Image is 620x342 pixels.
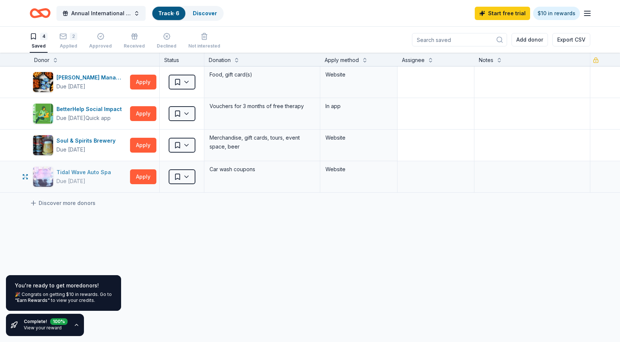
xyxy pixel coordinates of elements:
div: Website [325,133,392,142]
a: "Earn Rewards" [15,297,50,303]
button: Image for BetterHelp Social ImpactBetterHelp Social ImpactDue [DATE]Quick app [33,103,127,124]
div: Status [160,53,204,66]
button: Apply [130,106,156,121]
div: Applied [59,43,77,49]
button: Add donor [512,33,548,46]
input: Search saved [412,33,507,46]
button: Not interested [188,30,220,53]
button: Declined [157,30,176,53]
button: Image for Tidal Wave Auto SpaTidal Wave Auto SpaDue [DATE] [33,166,127,187]
div: In app [325,102,392,111]
img: Image for Tidal Wave Auto Spa [33,167,53,187]
div: Donor [34,56,49,65]
div: 100 % [50,317,68,323]
button: Image for Avants Management Group[PERSON_NAME] Management GroupDue [DATE] [33,72,127,92]
div: Approved [89,43,112,49]
div: Website [325,70,392,79]
button: 2Applied [59,30,77,53]
button: Annual International Dinner [56,6,146,21]
a: Home [30,4,51,22]
div: Tidal Wave Auto Spa [56,168,114,177]
button: Apply [130,169,156,184]
div: 2 [70,33,77,40]
a: Track· 6 [158,10,179,16]
div: Due [DATE] [56,145,85,154]
div: 4 [40,33,48,40]
span: Annual International Dinner [71,9,131,18]
div: Donation [209,56,231,65]
button: Apply [130,138,156,153]
div: [PERSON_NAME] Management Group [56,73,127,82]
a: Start free trial [475,7,530,20]
div: Received [124,43,145,49]
img: Image for Soul & Spirits Brewery [33,135,53,155]
div: Complete! [24,318,68,325]
a: $10 in rewards [533,7,580,20]
div: Vouchers for 3 months of free therapy [209,101,315,111]
div: Soul & Spirits Brewery [56,136,119,145]
img: Image for BetterHelp Social Impact [33,104,53,124]
div: You're ready to get more donors ! [15,281,112,290]
div: Due [DATE] [56,82,85,91]
button: Apply [130,75,156,89]
div: Saved [30,43,48,49]
a: View your reward [24,325,62,330]
div: Quick app [85,114,111,122]
button: Track· 6Discover [152,6,224,21]
div: Due [DATE] [56,177,85,186]
button: Received [124,30,145,53]
div: Not interested [188,43,220,49]
div: Car wash coupons [209,164,315,175]
div: Due [DATE] [56,114,85,123]
img: Image for Avants Management Group [33,72,53,92]
div: Food, gift card(s) [209,69,315,80]
div: Website [325,165,392,174]
button: Export CSV [552,33,590,46]
button: Image for Soul & Spirits BrewerySoul & Spirits BreweryDue [DATE] [33,135,127,156]
div: Merchandise, gift cards, tours, event space, beer [209,133,315,152]
a: Discover [193,10,217,16]
button: Approved [89,30,112,53]
a: Discover more donors [30,199,95,208]
div: Assignee [402,56,425,65]
div: Notes [479,56,493,65]
div: BetterHelp Social Impact [56,105,125,114]
div: Declined [157,43,176,49]
button: 4Saved [30,30,48,53]
div: Apply method [325,56,359,65]
div: 🎉 Congrats on getting $10 in rewards. Go to to view your credits. [15,291,112,303]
